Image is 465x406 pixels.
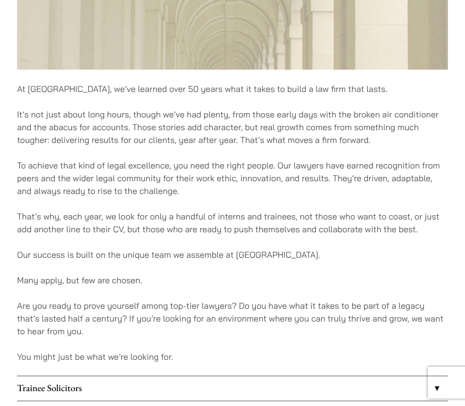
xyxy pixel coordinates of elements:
[17,248,448,261] p: Our success is built on the unique team we assemble at [GEOGRAPHIC_DATA].
[17,299,448,337] p: Are you ready to prove yourself among top-tier lawyers? Do you have what it takes to be part of a...
[17,274,448,286] p: Many apply, but few are chosen.
[17,350,448,363] p: You might just be what we’re looking for.
[17,82,448,95] p: At [GEOGRAPHIC_DATA], we’ve learned over 50 years what it takes to build a law firm that lasts.
[17,376,448,401] a: Trainee Solicitors
[17,108,448,146] p: It’s not just about long hours, though we’ve had plenty, from those early days with the broken ai...
[17,210,448,235] p: That’s why, each year, we look for only a handful of interns and trainees, not those who want to ...
[17,159,448,197] p: To achieve that kind of legal excellence, you need the right people. Our lawyers have earned reco...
